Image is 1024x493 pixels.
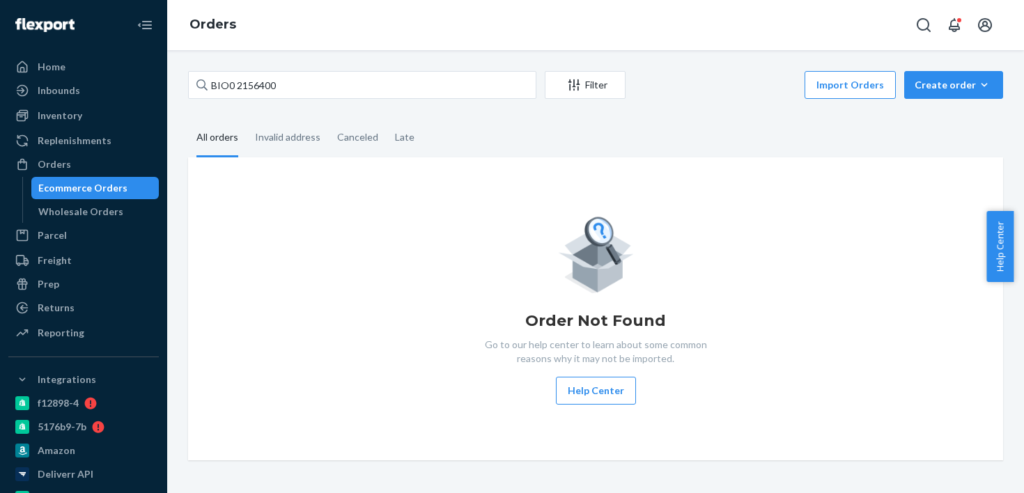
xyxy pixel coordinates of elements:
button: Filter [545,71,626,99]
a: f12898-4 [8,392,159,414]
div: Create order [915,78,993,92]
p: Go to our help center to learn about some common reasons why it may not be imported. [474,338,717,366]
button: Open Search Box [910,11,938,39]
div: Amazon [38,444,75,457]
div: Returns [38,301,75,315]
img: Empty list [558,213,634,293]
div: Canceled [337,119,378,155]
a: Freight [8,249,159,272]
div: Home [38,60,65,74]
a: Inbounds [8,79,159,102]
h1: Order Not Found [525,310,666,332]
ol: breadcrumbs [178,5,247,45]
div: All orders [196,119,238,157]
div: Parcel [38,228,67,242]
a: Wholesale Orders [31,201,160,223]
input: Search orders [188,71,536,99]
a: Amazon [8,439,159,462]
button: Integrations [8,368,159,391]
div: Replenishments [38,134,111,148]
div: 5176b9-7b [38,420,86,434]
a: Reporting [8,322,159,344]
a: Replenishments [8,130,159,152]
div: Integrations [38,373,96,386]
button: Create order [904,71,1003,99]
div: Invalid address [255,119,320,155]
div: f12898-4 [38,396,79,410]
div: Inventory [38,109,82,123]
div: Inbounds [38,84,80,97]
a: Orders [189,17,236,32]
a: Home [8,56,159,78]
a: Orders [8,153,159,175]
div: Reporting [38,326,84,340]
a: Deliverr API [8,463,159,485]
div: Orders [38,157,71,171]
a: Parcel [8,224,159,246]
a: Prep [8,273,159,295]
div: Freight [38,253,72,267]
button: Close Navigation [131,11,159,39]
div: Filter [545,78,625,92]
button: Open account menu [971,11,999,39]
div: Ecommerce Orders [38,181,127,195]
a: Ecommerce Orders [31,177,160,199]
button: Import Orders [805,71,896,99]
div: Deliverr API [38,467,93,481]
div: Prep [38,277,59,291]
a: Returns [8,297,159,319]
button: Open notifications [940,11,968,39]
a: 5176b9-7b [8,416,159,438]
a: Inventory [8,104,159,127]
div: Late [395,119,414,155]
img: Flexport logo [15,18,75,32]
div: Wholesale Orders [38,205,123,219]
button: Help Center [986,211,1014,282]
button: Help Center [556,377,636,405]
